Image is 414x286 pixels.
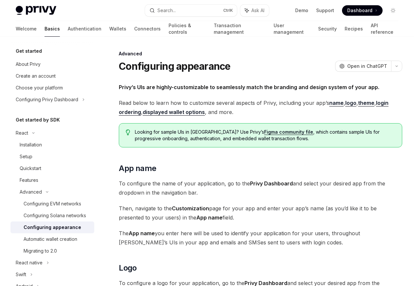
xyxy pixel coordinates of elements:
span: Read below to learn how to customize several aspects of Privy, including your app’s , , , , , and... [119,98,402,117]
span: Dashboard [347,7,372,14]
a: User management [274,21,311,37]
a: displayed wallet options [143,109,205,116]
div: Search... [157,7,176,14]
div: React native [16,259,43,267]
a: Welcome [16,21,37,37]
a: logo [345,100,356,106]
div: Quickstart [20,164,41,172]
a: Connectors [134,21,161,37]
span: Ask AI [251,7,264,14]
div: React [16,129,28,137]
div: Configuring Privy Dashboard [16,96,78,104]
a: Choose your platform [10,82,94,94]
div: Advanced [20,188,42,196]
a: Wallets [109,21,126,37]
img: light logo [16,6,56,15]
button: Open in ChatGPT [335,61,391,72]
div: Features [20,176,38,184]
div: About Privy [16,60,41,68]
button: Toggle dark mode [388,5,398,16]
div: Setup [20,153,32,161]
a: Transaction management [214,21,265,37]
h5: Get started [16,47,42,55]
a: Configuring appearance [10,221,94,233]
div: Create an account [16,72,56,80]
a: API reference [371,21,398,37]
a: Migrating to 2.0 [10,245,94,257]
a: Basics [45,21,60,37]
a: Create an account [10,70,94,82]
a: Security [318,21,337,37]
span: Open in ChatGPT [347,63,387,69]
a: Recipes [345,21,363,37]
div: Swift [16,271,26,278]
h5: Get started by SDK [16,116,60,124]
span: App name [119,163,156,174]
div: Automatic wallet creation [24,235,77,243]
button: Search...CtrlK [145,5,237,16]
strong: Customization [172,205,209,212]
strong: App name [196,214,223,221]
a: Automatic wallet creation [10,233,94,245]
a: theme [358,100,374,106]
a: Policies & controls [169,21,206,37]
span: Then, navigate to the page for your app and enter your app’s name (as you’d like it to be present... [119,204,402,222]
span: Ctrl K [223,8,233,13]
strong: Privy Dashboard [250,180,293,187]
span: The you enter here will be used to identify your application for your users, throughout [PERSON_N... [119,229,402,247]
a: Setup [10,151,94,162]
a: Authentication [68,21,101,37]
a: About Privy [10,58,94,70]
a: Quickstart [10,162,94,174]
a: Configuring Solana networks [10,210,94,221]
a: Figma community file [264,129,313,135]
span: Logo [119,263,137,273]
div: Installation [20,141,42,149]
a: Demo [295,7,308,14]
div: Advanced [119,50,402,57]
span: Looking for sample UIs in [GEOGRAPHIC_DATA]? Use Privy’s , which contains sample UIs for progress... [135,129,395,142]
a: Dashboard [342,5,383,16]
div: Configuring Solana networks [24,212,86,219]
strong: Privy’s UIs are highly-customizable to seamlessly match the branding and design system of your app. [119,84,379,90]
h1: Configuring appearance [119,60,231,72]
div: Migrating to 2.0 [24,247,57,255]
div: Choose your platform [16,84,63,92]
button: Ask AI [240,5,269,16]
div: Configuring appearance [24,223,81,231]
strong: App name [129,230,155,237]
a: Configuring EVM networks [10,198,94,210]
a: Installation [10,139,94,151]
span: To configure the name of your application, go to the and select your desired app from the dropdow... [119,179,402,197]
svg: Tip [126,129,130,135]
a: name [329,100,344,106]
a: Features [10,174,94,186]
a: Support [316,7,334,14]
div: Configuring EVM networks [24,200,81,208]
